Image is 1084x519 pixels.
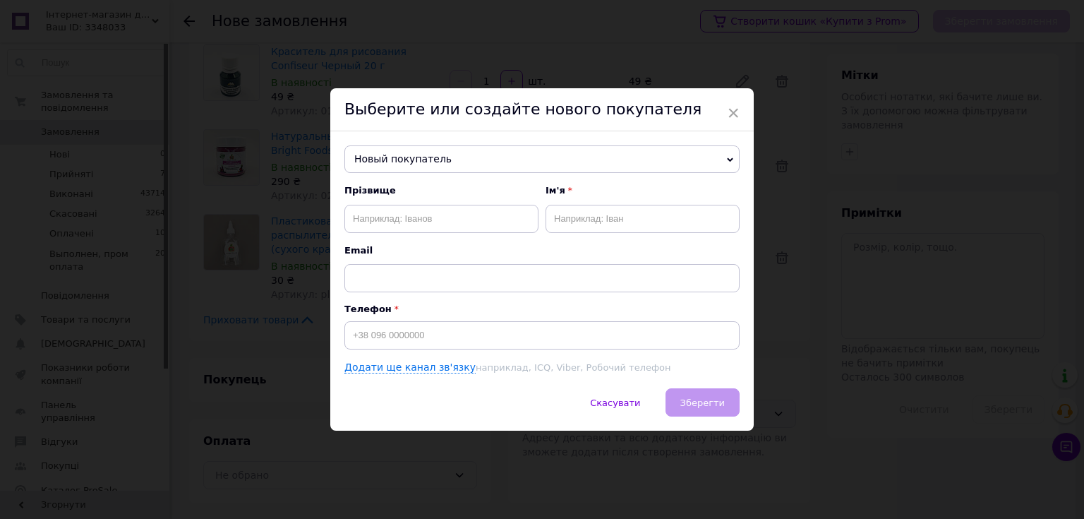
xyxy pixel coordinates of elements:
input: Наприклад: Іван [546,205,740,233]
input: Наприклад: Іванов [344,205,538,233]
span: Email [344,244,740,257]
input: +38 096 0000000 [344,321,740,350]
p: Телефон [344,304,740,314]
button: Скасувати [575,388,655,417]
span: × [727,101,740,125]
span: Скасувати [590,398,640,408]
span: Прізвище [344,184,538,197]
span: Ім'я [546,184,740,197]
a: Додати ще канал зв'язку [344,362,476,374]
span: наприклад, ICQ, Viber, Робочий телефон [476,362,670,373]
div: Выберите или создайте нового покупателя [330,88,754,131]
span: Новый покупатель [344,145,740,174]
